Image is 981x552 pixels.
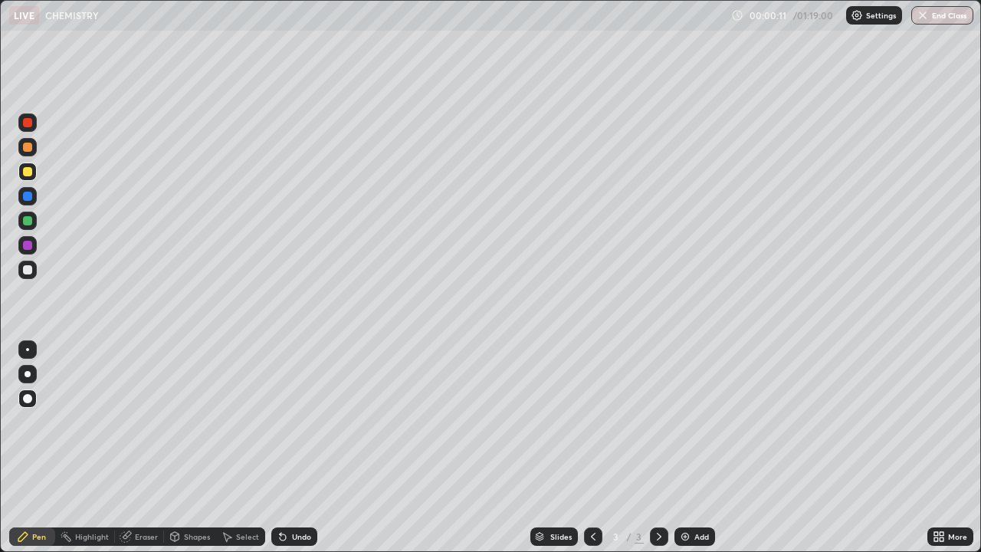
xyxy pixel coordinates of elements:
div: 3 [635,530,644,544]
div: Pen [32,533,46,540]
div: More [948,533,967,540]
div: Undo [292,533,311,540]
div: Eraser [135,533,158,540]
div: Shapes [184,533,210,540]
div: Highlight [75,533,109,540]
p: LIVE [14,9,34,21]
div: Add [694,533,709,540]
p: Settings [866,11,896,19]
img: class-settings-icons [851,9,863,21]
div: / [627,532,632,541]
button: End Class [911,6,973,25]
p: CHEMISTRY [45,9,99,21]
img: end-class-cross [917,9,929,21]
img: add-slide-button [679,531,691,543]
div: 3 [609,532,624,541]
div: Select [236,533,259,540]
div: Slides [550,533,572,540]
